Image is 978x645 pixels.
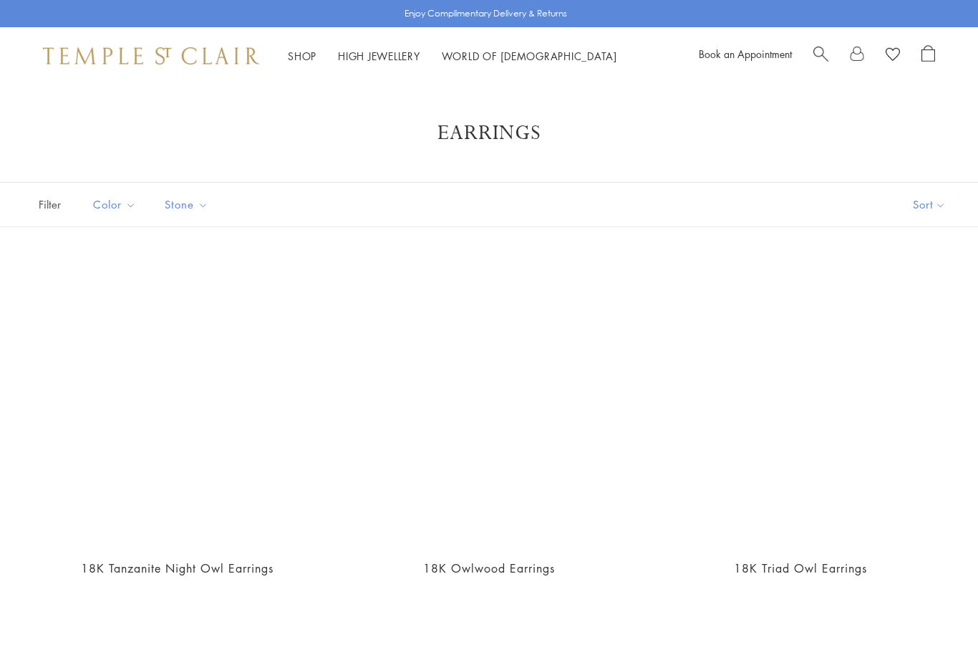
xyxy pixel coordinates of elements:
a: Search [813,45,828,67]
a: Book an Appointment [699,47,792,61]
iframe: Gorgias live chat messenger [906,578,964,631]
a: High JewelleryHigh Jewellery [338,49,420,63]
p: Enjoy Complimentary Delivery & Returns [405,6,567,21]
a: 18K Triad Owl Earrings [734,560,867,576]
button: Color [82,188,147,221]
span: Color [86,196,147,214]
a: 18K Owlwood Earrings [423,560,555,576]
nav: Main navigation [288,47,617,65]
a: View Wishlist [886,45,900,67]
a: 18K Triad Owl Earrings [659,263,942,546]
a: Open Shopping Bag [921,45,935,67]
button: Show sort by [881,183,978,226]
a: E36887-OWLTZTG [36,263,319,546]
a: ShopShop [288,49,316,63]
a: World of [DEMOGRAPHIC_DATA]World of [DEMOGRAPHIC_DATA] [442,49,617,63]
a: 18K Owlwood Earrings [347,263,630,546]
h1: Earrings [57,120,921,146]
span: Stone [158,196,219,214]
img: Temple St. Clair [43,47,259,64]
a: 18K Tanzanite Night Owl Earrings [81,560,273,576]
button: Stone [154,188,219,221]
